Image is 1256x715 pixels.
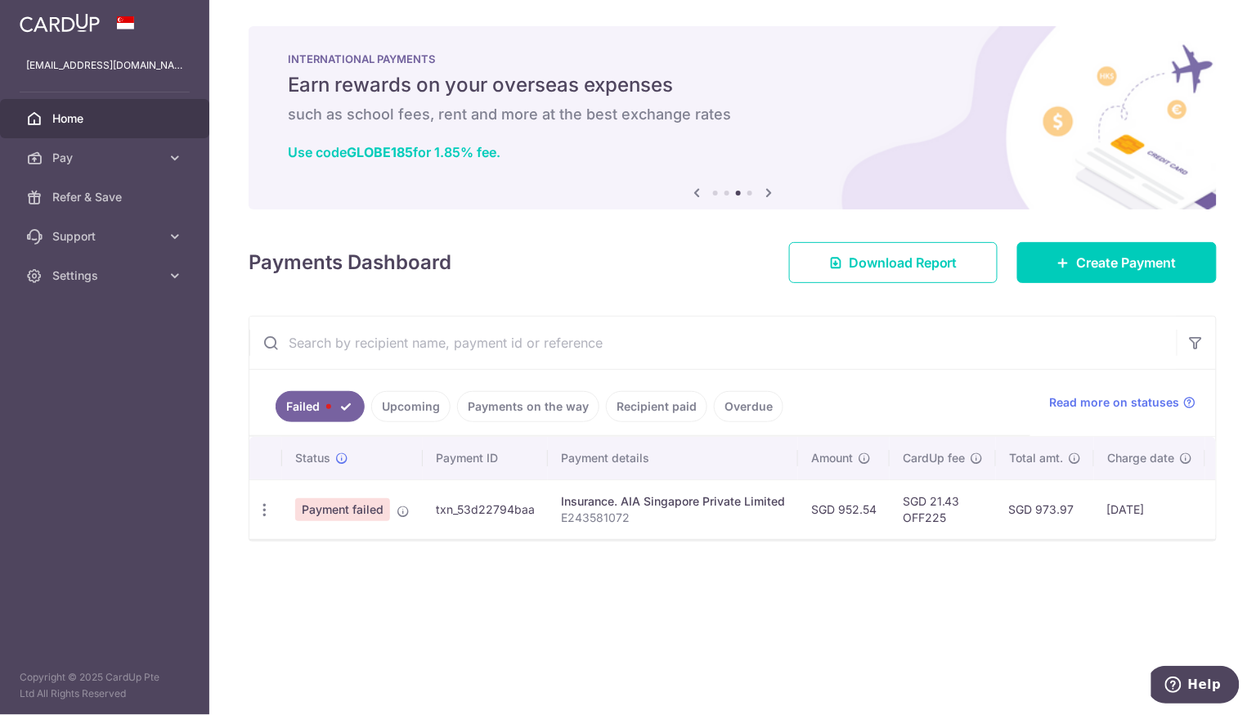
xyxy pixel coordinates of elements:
td: [DATE] [1094,479,1205,539]
a: Payments on the way [457,391,599,422]
iframe: Opens a widget where you can find more information [1151,666,1240,707]
a: Recipient paid [606,391,707,422]
span: Pay [52,150,160,166]
img: International Payment Banner [249,26,1217,209]
span: Settings [52,268,160,284]
input: Search by recipient name, payment id or reference [249,317,1177,369]
h5: Earn rewards on your overseas expenses [288,72,1177,98]
p: [EMAIL_ADDRESS][DOMAIN_NAME] [26,57,183,74]
b: GLOBE185 [347,144,413,160]
a: Use codeGLOBE185for 1.85% fee. [288,144,500,160]
img: CardUp [20,13,100,33]
a: Create Payment [1017,242,1217,283]
span: Total amt. [1009,450,1063,466]
p: INTERNATIONAL PAYMENTS [288,52,1177,65]
td: SGD 952.54 [798,479,890,539]
a: Read more on statuses [1050,394,1196,411]
span: Refer & Save [52,189,160,205]
span: Charge date [1107,450,1174,466]
span: Download Report [849,253,958,272]
span: Amount [811,450,853,466]
td: txn_53d22794baa [423,479,548,539]
h4: Payments Dashboard [249,248,451,277]
a: Failed [276,391,365,422]
a: Download Report [789,242,998,283]
span: CardUp fee [903,450,965,466]
p: E243581072 [561,510,785,526]
span: Support [52,228,160,245]
h6: such as school fees, rent and more at the best exchange rates [288,105,1177,124]
span: Payment failed [295,498,390,521]
span: Status [295,450,330,466]
th: Payment details [548,437,798,479]
td: SGD 973.97 [996,479,1094,539]
a: Overdue [714,391,783,422]
span: Read more on statuses [1050,394,1180,411]
span: Create Payment [1077,253,1177,272]
div: Insurance. AIA Singapore Private Limited [561,493,785,510]
span: Home [52,110,160,127]
th: Payment ID [423,437,548,479]
a: Upcoming [371,391,451,422]
td: SGD 21.43 OFF225 [890,479,996,539]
